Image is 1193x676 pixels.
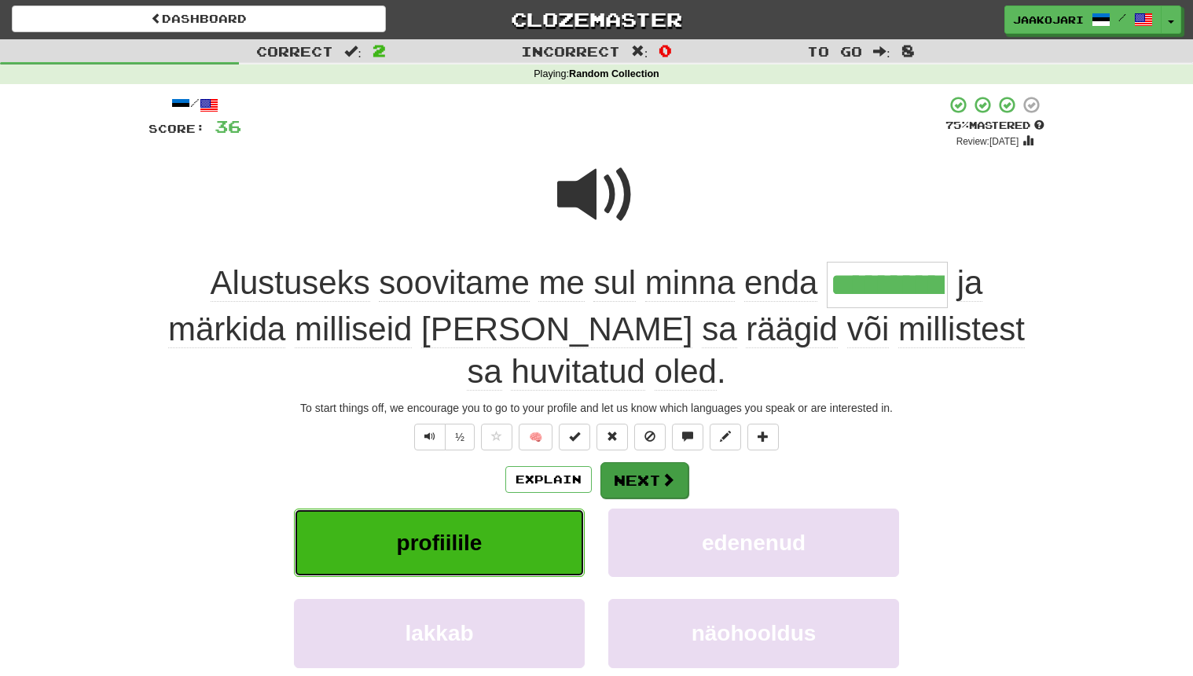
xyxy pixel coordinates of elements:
button: Reset to 0% Mastered (alt+r) [596,424,628,450]
button: Discuss sentence (alt+u) [672,424,703,450]
span: Incorrect [521,43,620,59]
span: soovitame [379,264,529,302]
button: Set this sentence to 100% Mastered (alt+m) [559,424,590,450]
button: Ignore sentence (alt+i) [634,424,666,450]
div: To start things off, we encourage you to go to your profile and let us know which languages you s... [149,400,1044,416]
button: Favorite sentence (alt+f) [481,424,512,450]
span: : [631,45,648,58]
span: sul [593,264,636,302]
div: Text-to-speech controls [411,424,475,450]
span: : [344,45,362,58]
button: Play sentence audio (ctl+space) [414,424,446,450]
span: 2 [373,41,386,60]
button: Next [600,462,688,498]
span: / [1118,12,1126,23]
span: või [847,310,890,348]
span: näohooldus [692,621,817,645]
span: To go [807,43,862,59]
button: Explain [505,466,592,493]
span: Score: [149,122,205,135]
a: JaakOjari / [1004,6,1162,34]
button: lakkab [294,599,585,667]
span: ja [957,264,983,302]
span: : [873,45,890,58]
span: 75 % [945,119,969,131]
span: Correct [256,43,333,59]
a: Dashboard [12,6,386,32]
div: / [149,95,241,115]
span: räägid [746,310,838,348]
button: edenenud [608,509,899,577]
span: lakkab [405,621,473,645]
button: 🧠 [519,424,552,450]
span: Alustuseks [211,264,370,302]
span: me [538,264,584,302]
span: oled [655,353,717,391]
span: millistest [898,310,1025,348]
span: sa [702,310,736,348]
div: Mastered [945,119,1044,133]
a: Clozemaster [409,6,784,33]
button: Edit sentence (alt+d) [710,424,741,450]
span: 0 [659,41,672,60]
span: . [168,264,1025,391]
span: 8 [901,41,915,60]
span: huvitatud [511,353,644,391]
span: sa [467,353,501,391]
strong: Random Collection [569,68,659,79]
span: 36 [215,116,241,136]
span: profiilile [397,531,483,555]
button: ½ [445,424,475,450]
span: edenenud [702,531,806,555]
small: Review: [DATE] [956,136,1019,147]
span: enda [744,264,817,302]
span: [PERSON_NAME] [421,310,692,348]
button: Add to collection (alt+a) [747,424,779,450]
span: milliseid [295,310,412,348]
span: minna [645,264,735,302]
button: näohooldus [608,599,899,667]
span: märkida [168,310,285,348]
span: JaakOjari [1013,13,1084,27]
button: profiilile [294,509,585,577]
